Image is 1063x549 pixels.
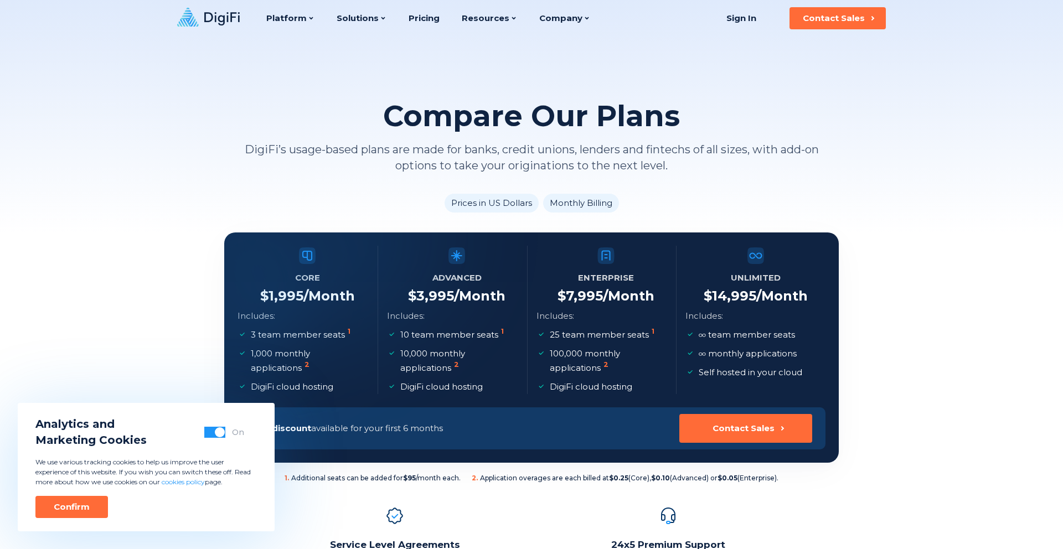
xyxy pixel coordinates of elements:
[348,327,350,335] sup: 1
[400,380,483,394] p: DigiFi cloud hosting
[789,7,886,29] button: Contact Sales
[550,328,657,342] p: 25 team member seats
[803,13,865,24] div: Contact Sales
[472,474,478,482] sup: 2 .
[472,474,778,483] span: Application overages are each billed at (Core), (Advanced) or (Enterprise).
[35,457,257,487] p: We use various tracking cookies to help us improve the user experience of this website. If you wi...
[251,346,367,375] p: 1,000 monthly applications
[285,474,289,482] sup: 1 .
[543,194,619,213] li: Monthly Billing
[305,360,309,369] sup: 2
[603,360,608,369] sup: 2
[731,270,781,286] h5: Unlimited
[162,478,205,486] a: cookies policy
[251,380,333,394] p: DigiFi cloud hosting
[651,474,670,482] b: $0.10
[578,270,634,286] h5: Enterprise
[35,496,108,518] button: Confirm
[408,288,505,304] h4: $ 3,995
[224,142,839,174] p: DigiFi’s usage-based plans are made for banks, credit unions, lenders and fintechs of all sizes, ...
[699,328,795,342] p: team member seats
[400,346,516,375] p: 10,000 monthly applications
[536,309,574,323] p: Includes:
[445,194,539,213] li: Prices in US Dollars
[403,474,416,482] b: $95
[251,421,443,436] p: available for your first 6 months
[35,416,147,432] span: Analytics and
[558,288,654,304] h4: $ 7,995
[756,288,808,304] span: /Month
[432,270,482,286] h5: Advanced
[603,288,654,304] span: /Month
[704,288,808,304] h4: $ 14,995
[400,328,506,342] p: 10 team member seats
[679,414,812,443] button: Contact Sales
[232,427,244,438] div: On
[699,365,802,380] p: Self hosted in your cloud
[713,423,775,434] div: Contact Sales
[501,327,504,335] sup: 1
[718,474,737,482] b: $0.05
[454,288,505,304] span: /Month
[550,380,632,394] p: DigiFi cloud hosting
[699,346,797,361] p: monthly applications
[454,360,459,369] sup: 2
[652,327,654,335] sup: 1
[285,474,461,483] span: Additional seats can be added for /month each.
[713,7,770,29] a: Sign In
[251,423,311,433] span: 50% discount
[35,432,147,448] span: Marketing Cookies
[685,309,723,323] p: Includes:
[550,346,665,375] p: 100,000 monthly applications
[609,474,628,482] b: $0.25
[54,501,90,512] div: Confirm
[383,100,680,133] h2: Compare Our Plans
